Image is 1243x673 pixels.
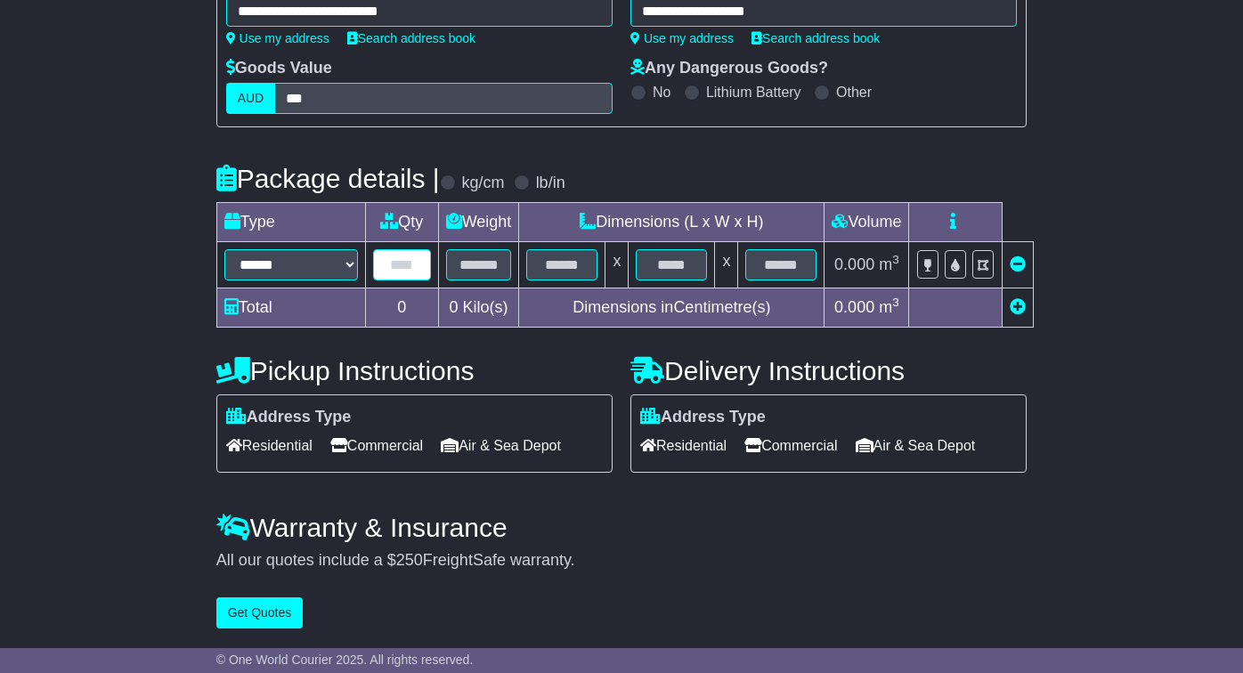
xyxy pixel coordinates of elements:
td: x [715,242,738,288]
td: Weight [438,203,519,242]
label: Goods Value [226,59,332,78]
label: No [653,84,670,101]
span: m [879,255,899,273]
span: Residential [640,432,727,459]
span: 250 [396,551,423,569]
h4: Package details | [216,164,440,193]
td: Qty [365,203,438,242]
sup: 3 [892,253,899,266]
td: Type [216,203,365,242]
button: Get Quotes [216,597,304,628]
sup: 3 [892,296,899,309]
a: Search address book [347,31,475,45]
label: Address Type [640,408,766,427]
span: © One World Courier 2025. All rights reserved. [216,653,474,667]
span: Commercial [744,432,837,459]
a: Remove this item [1010,255,1026,273]
td: x [605,242,629,288]
label: AUD [226,83,276,114]
a: Add new item [1010,298,1026,316]
label: lb/in [536,174,565,193]
td: Total [216,288,365,328]
label: Any Dangerous Goods? [630,59,828,78]
a: Search address book [751,31,880,45]
td: 0 [365,288,438,328]
h4: Delivery Instructions [630,356,1027,385]
label: Address Type [226,408,352,427]
span: Residential [226,432,313,459]
span: 0.000 [834,255,874,273]
label: Lithium Battery [706,84,801,101]
span: Commercial [330,432,423,459]
span: m [879,298,899,316]
span: Air & Sea Depot [441,432,561,459]
div: All our quotes include a $ FreightSafe warranty. [216,551,1028,571]
td: Dimensions in Centimetre(s) [519,288,825,328]
td: Dimensions (L x W x H) [519,203,825,242]
span: 0 [450,298,459,316]
td: Kilo(s) [438,288,519,328]
a: Use my address [630,31,734,45]
h4: Warranty & Insurance [216,513,1028,542]
label: kg/cm [462,174,505,193]
span: Air & Sea Depot [856,432,976,459]
label: Other [836,84,872,101]
h4: Pickup Instructions [216,356,613,385]
a: Use my address [226,31,329,45]
span: 0.000 [834,298,874,316]
td: Volume [825,203,909,242]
